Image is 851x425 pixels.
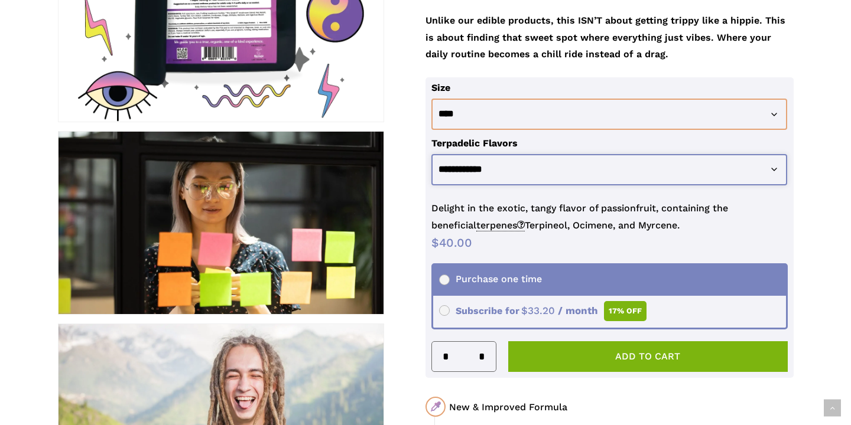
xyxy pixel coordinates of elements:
[476,220,525,231] span: terpenes
[449,400,793,414] div: New & Improved Formula
[431,200,788,234] p: Delight in the exotic, tangy flavor of passionfruit, containing the beneficial Terpineol, Ocimene...
[439,305,647,316] span: Subscribe for
[425,15,785,60] strong: Unlike our edible products, this ISN’T about getting trippy like a hippie. This is about finding ...
[431,82,450,93] label: Size
[453,342,475,371] input: Product quantity
[508,341,788,372] button: Add to cart
[521,305,555,316] span: 33.20
[431,236,472,250] bdi: 40.00
[431,138,518,149] label: Terpadelic Flavors
[431,236,439,250] span: $
[521,305,528,316] span: $
[439,273,542,285] span: Purchase one time
[558,305,598,316] span: / month
[824,400,841,417] a: Back to top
